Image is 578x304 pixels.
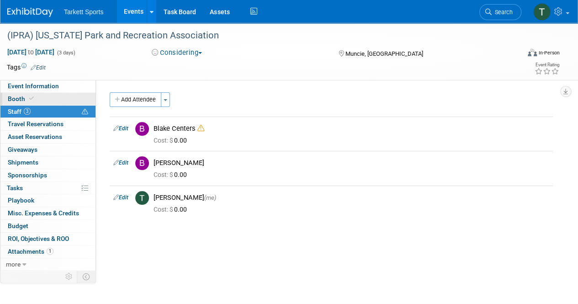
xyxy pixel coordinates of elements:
[7,184,23,192] span: Tasks
[528,49,537,56] img: Format-Inperson.png
[8,222,28,229] span: Budget
[0,118,95,130] a: Travel Reservations
[154,193,549,202] div: [PERSON_NAME]
[24,108,31,115] span: 3
[154,124,549,133] div: Blake Centers
[135,122,149,136] img: B.jpg
[8,82,59,90] span: Event Information
[7,63,46,72] td: Tags
[0,106,95,118] a: Staff3
[8,209,79,217] span: Misc. Expenses & Credits
[0,80,95,92] a: Event Information
[113,125,128,132] a: Edit
[8,146,37,153] span: Giveaways
[148,48,206,58] button: Considering
[538,49,560,56] div: In-Person
[479,4,521,20] a: Search
[0,93,95,105] a: Booth
[110,92,161,107] button: Add Attendee
[154,159,549,167] div: [PERSON_NAME]
[7,48,55,56] span: [DATE] [DATE]
[0,169,95,181] a: Sponsorships
[113,160,128,166] a: Edit
[8,235,69,242] span: ROI, Objectives & ROO
[8,108,31,115] span: Staff
[0,207,95,219] a: Misc. Expenses & Credits
[154,171,174,178] span: Cost: $
[0,144,95,156] a: Giveaways
[7,8,53,17] img: ExhibitDay
[154,171,191,178] span: 0.00
[113,194,128,201] a: Edit
[6,261,21,268] span: more
[0,182,95,194] a: Tasks
[61,271,77,283] td: Personalize Event Tab Strip
[8,171,47,179] span: Sponsorships
[31,64,46,71] a: Edit
[77,271,96,283] td: Toggle Event Tabs
[4,27,513,44] div: (IPRA) [US_STATE] Park and Recreation Association
[135,191,149,205] img: T.jpg
[533,3,551,21] img: Tina Glass
[27,48,35,56] span: to
[0,220,95,232] a: Budget
[492,9,513,16] span: Search
[64,8,103,16] span: Tarkett Sports
[0,233,95,245] a: ROI, Objectives & ROO
[154,137,191,144] span: 0.00
[29,96,34,101] i: Booth reservation complete
[8,133,62,140] span: Asset Reservations
[0,156,95,169] a: Shipments
[0,258,95,271] a: more
[8,120,64,128] span: Travel Reservations
[535,63,559,67] div: Event Rating
[0,131,95,143] a: Asset Reservations
[135,156,149,170] img: B.jpg
[479,48,560,61] div: Event Format
[154,137,174,144] span: Cost: $
[82,108,88,116] span: Potential Scheduling Conflict -- at least one attendee is tagged in another overlapping event.
[8,197,34,204] span: Playbook
[345,50,423,57] span: Muncie, [GEOGRAPHIC_DATA]
[47,248,53,255] span: 1
[154,206,174,213] span: Cost: $
[0,245,95,258] a: Attachments1
[56,50,75,56] span: (3 days)
[8,248,53,255] span: Attachments
[8,95,36,102] span: Booth
[0,194,95,207] a: Playbook
[197,125,204,132] i: Double-book Warning!
[204,194,216,201] span: (me)
[8,159,38,166] span: Shipments
[154,206,191,213] span: 0.00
